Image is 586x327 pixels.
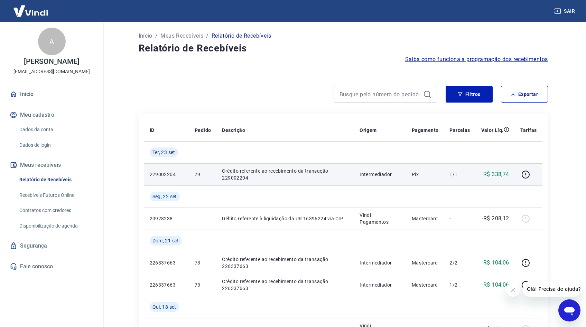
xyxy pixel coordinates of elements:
p: 1/2 [449,281,470,288]
p: 226337663 [150,281,184,288]
p: R$ 338,74 [483,170,509,179]
iframe: Mensagem da empresa [523,281,580,297]
p: Pagamento [412,127,439,134]
p: Relatório de Recebíveis [212,32,271,40]
p: Pix [412,171,439,178]
span: Dom, 21 set [152,237,179,244]
p: Crédito referente ao recebimento da transação 226337663 [222,256,348,270]
iframe: Botão para abrir a janela de mensagens [558,299,580,321]
button: Exportar [501,86,548,103]
p: 229002204 [150,171,184,178]
span: Qui, 18 set [152,304,176,310]
a: Meus Recebíveis [160,32,203,40]
input: Busque pelo número do pedido [339,89,420,99]
button: Meus recebíveis [8,157,95,173]
a: Fale conosco [8,259,95,274]
a: Segurança [8,238,95,253]
a: Dados da conta [17,123,95,137]
a: Recebíveis Futuros Online [17,188,95,202]
a: Saiba como funciona a programação dos recebimentos [405,55,548,64]
a: Início [139,32,152,40]
p: Vindi Pagamentos [360,212,401,225]
p: 226337663 [150,259,184,266]
img: Vindi [8,0,53,21]
a: Dados de login [17,138,95,152]
p: Tarifas [520,127,537,134]
p: Mastercard [412,215,439,222]
p: Mastercard [412,281,439,288]
p: 79 [195,171,211,178]
p: Origem [360,127,376,134]
p: [EMAIL_ADDRESS][DOMAIN_NAME] [13,68,90,75]
p: ID [150,127,155,134]
a: Contratos com credores [17,203,95,218]
p: - [449,215,470,222]
p: R$ 104,06 [483,281,509,289]
p: Crédito referente ao recebimento da transação 226337663 [222,278,348,292]
p: Pedido [195,127,211,134]
button: Sair [553,5,578,18]
span: Olá! Precisa de ajuda? [4,5,58,10]
p: Mastercard [412,259,439,266]
p: Débito referente à liquidação da UR 16396224 via CIP [222,215,348,222]
p: 73 [195,281,211,288]
p: 2/2 [449,259,470,266]
p: / [155,32,158,40]
p: 1/1 [449,171,470,178]
div: A [38,28,66,55]
p: Intermediador [360,281,401,288]
p: Parcelas [449,127,470,134]
p: -R$ 208,12 [482,214,509,223]
p: Descrição [222,127,245,134]
a: Disponibilização de agenda [17,219,95,233]
h4: Relatório de Recebíveis [139,41,548,55]
iframe: Fechar mensagem [506,283,520,297]
p: R$ 104,06 [483,259,509,267]
p: [PERSON_NAME] [24,58,79,65]
button: Meu cadastro [8,107,95,123]
button: Filtros [446,86,493,103]
p: Crédito referente ao recebimento da transação 229002204 [222,167,348,181]
p: / [206,32,208,40]
p: Valor Líq. [481,127,504,134]
a: Início [8,87,95,102]
p: 73 [195,259,211,266]
a: Relatório de Recebíveis [17,173,95,187]
span: Ter, 23 set [152,149,175,156]
span: Seg, 22 set [152,193,177,200]
p: Intermediador [360,171,401,178]
p: Intermediador [360,259,401,266]
p: 20928238 [150,215,184,222]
